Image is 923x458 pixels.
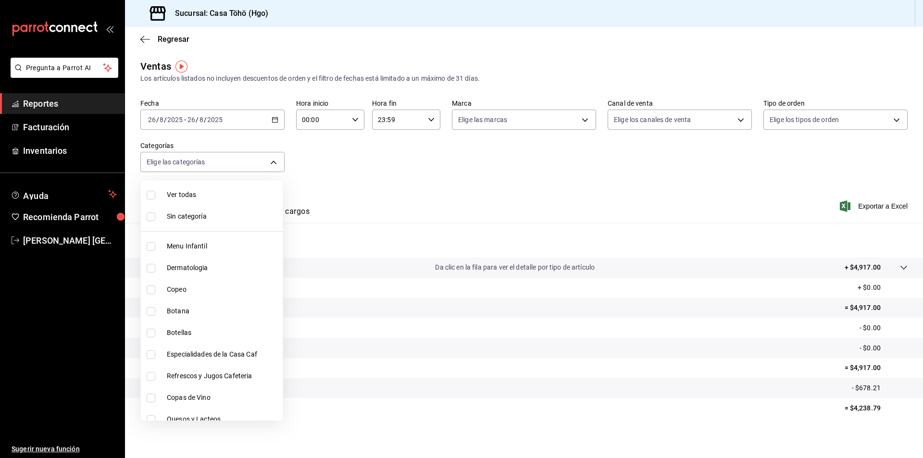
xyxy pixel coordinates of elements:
img: Tooltip marker [175,61,187,73]
span: Dermatologia [167,263,279,273]
span: Copeo [167,285,279,295]
span: Botellas [167,328,279,338]
span: Especialidades de la Casa Caf [167,349,279,359]
span: Sin categoría [167,211,279,222]
span: Copas de Vino [167,393,279,403]
span: Botana [167,306,279,316]
span: Refrescos y Jugos Cafeteria [167,371,279,381]
span: Menu Infantil [167,241,279,251]
span: Quesos y Lacteos [167,414,279,424]
span: Ver todas [167,190,279,200]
